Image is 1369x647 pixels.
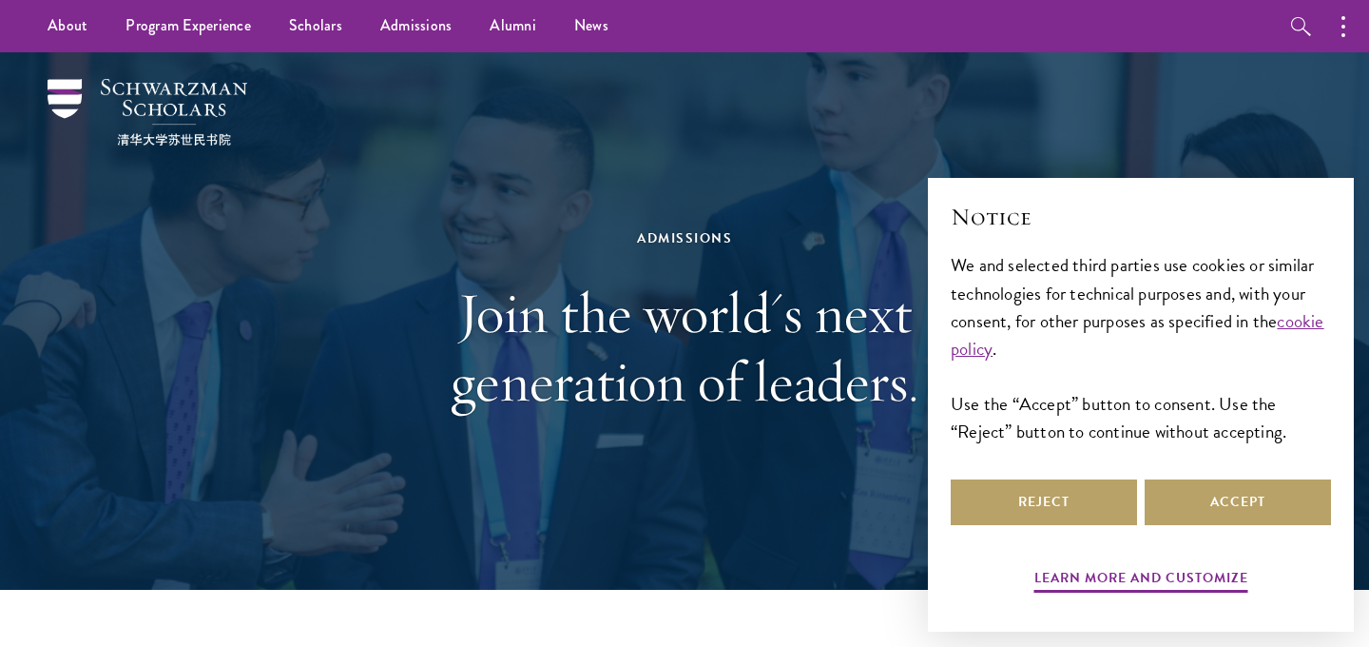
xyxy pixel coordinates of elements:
a: cookie policy [951,307,1324,363]
button: Learn more and customize [1034,566,1248,596]
button: Accept [1145,480,1331,525]
div: Admissions [357,226,1012,250]
h2: Notice [951,201,1331,233]
button: Reject [951,480,1137,525]
img: Schwarzman Scholars [48,79,247,146]
div: We and selected third parties use cookies or similar technologies for technical purposes and, wit... [951,251,1331,444]
h1: Join the world's next generation of leaders. [357,279,1012,416]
